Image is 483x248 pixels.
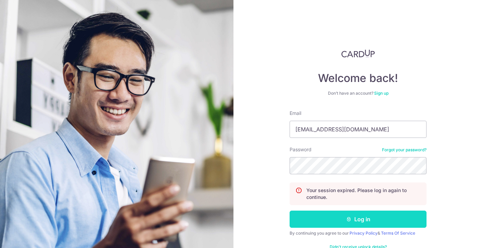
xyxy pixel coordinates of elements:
a: Sign up [374,91,389,96]
a: Forgot your password? [382,147,427,153]
a: Privacy Policy [349,231,378,236]
a: Terms Of Service [381,231,415,236]
div: By continuing you agree to our & [290,231,427,236]
label: Password [290,146,312,153]
p: Your session expired. Please log in again to continue. [306,187,421,201]
img: CardUp Logo [341,49,375,58]
input: Enter your Email [290,121,427,138]
h4: Welcome back! [290,71,427,85]
div: Don’t have an account? [290,91,427,96]
button: Log in [290,211,427,228]
label: Email [290,110,301,117]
